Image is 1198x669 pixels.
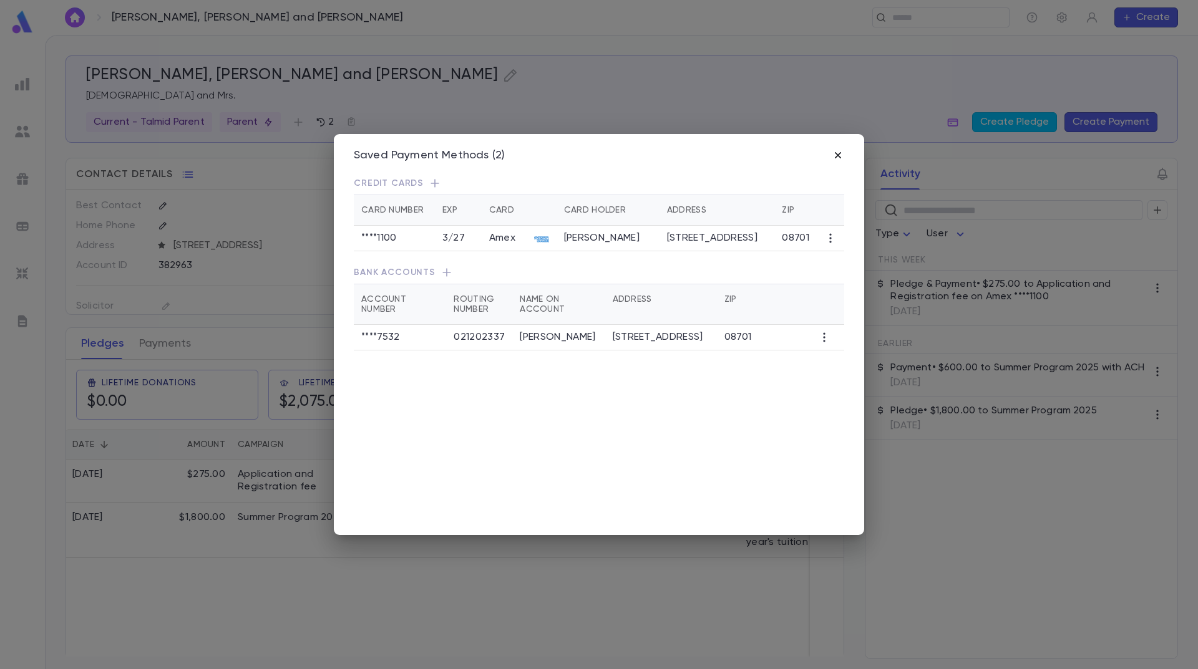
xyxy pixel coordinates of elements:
[717,284,811,325] th: Zip
[605,325,717,350] td: [STREET_ADDRESS]
[717,325,811,350] td: 08701
[354,149,505,163] div: Saved Payment Methods (2)
[354,267,436,277] span: Bank Accounts
[354,195,435,226] th: Card Number
[442,232,474,244] p: 3 / 27
[512,284,605,325] th: Name on Account
[446,284,512,325] th: Routing Number
[512,325,605,350] td: [PERSON_NAME]
[557,195,660,226] th: Card Holder
[489,232,549,244] div: Amex
[557,226,660,251] td: [PERSON_NAME]
[774,226,817,251] td: 08701
[446,325,512,350] td: 021202337
[354,178,424,188] span: Credit Cards
[354,284,446,325] th: Account Number
[605,284,717,325] th: Address
[660,226,775,251] td: [STREET_ADDRESS]
[774,195,817,226] th: Zip
[660,195,775,226] th: Address
[435,195,482,226] th: Exp
[482,195,557,226] th: Card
